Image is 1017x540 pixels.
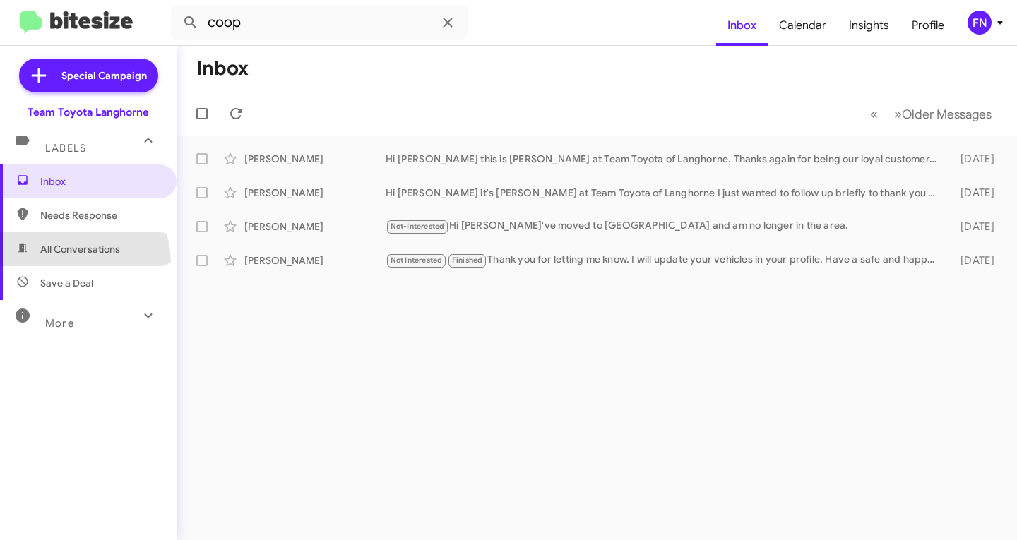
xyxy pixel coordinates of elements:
[391,256,443,265] span: Not Interested
[244,152,386,166] div: [PERSON_NAME]
[40,276,93,290] span: Save a Deal
[862,100,1000,128] nav: Page navigation example
[968,11,992,35] div: FN
[196,57,249,80] h1: Inbox
[40,174,160,188] span: Inbox
[838,5,900,46] a: Insights
[452,256,483,265] span: Finished
[956,11,1001,35] button: FN
[171,6,468,40] input: Search
[386,252,944,268] div: Thank you for letting me know. I will update your vehicles in your profile. Have a safe and happy...
[944,186,1006,200] div: [DATE]
[944,152,1006,166] div: [DATE]
[944,253,1006,268] div: [DATE]
[386,186,944,200] div: Hi [PERSON_NAME] it's [PERSON_NAME] at Team Toyota of Langhorne I just wanted to follow up briefl...
[45,142,86,155] span: Labels
[900,5,956,46] a: Profile
[45,317,74,330] span: More
[19,59,158,92] a: Special Campaign
[768,5,838,46] a: Calendar
[716,5,768,46] a: Inbox
[244,186,386,200] div: [PERSON_NAME]
[902,107,992,122] span: Older Messages
[386,218,944,234] div: Hi [PERSON_NAME]'ve moved to [GEOGRAPHIC_DATA] and am no longer in the area.
[28,105,149,119] div: Team Toyota Langhorne
[40,208,160,222] span: Needs Response
[886,100,1000,128] button: Next
[61,68,147,83] span: Special Campaign
[244,220,386,234] div: [PERSON_NAME]
[391,222,445,231] span: Not-Interested
[862,100,886,128] button: Previous
[386,152,944,166] div: Hi [PERSON_NAME] this is [PERSON_NAME] at Team Toyota of Langhorne. Thanks again for being our lo...
[944,220,1006,234] div: [DATE]
[870,105,878,123] span: «
[244,253,386,268] div: [PERSON_NAME]
[894,105,902,123] span: »
[40,242,120,256] span: All Conversations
